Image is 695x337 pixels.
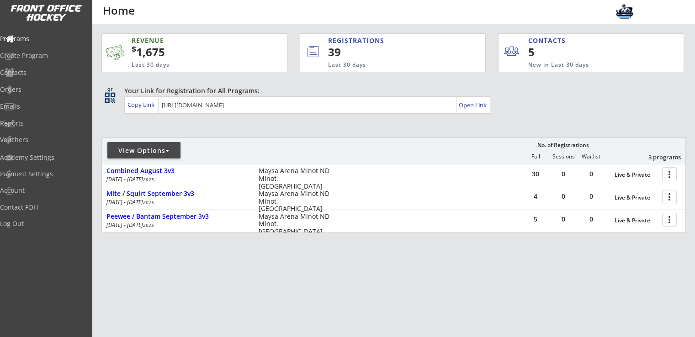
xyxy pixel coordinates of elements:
em: 2025 [143,176,154,183]
div: Full [522,153,549,160]
div: Last 30 days [328,61,448,69]
div: 0 [550,193,577,200]
div: Maysa Arena Minot ND Minot, [GEOGRAPHIC_DATA] [259,213,330,236]
div: [DATE] - [DATE] [106,200,246,205]
div: 4 [522,193,549,200]
div: Maysa Arena Minot ND Minot, [GEOGRAPHIC_DATA] [259,167,330,190]
div: [DATE] - [DATE] [106,222,246,228]
div: REGISTRATIONS [328,36,444,45]
div: 3 programs [633,153,681,161]
div: 30 [522,171,549,177]
div: Open Link [459,101,488,109]
div: 0 [578,193,605,200]
div: 0 [578,216,605,222]
div: Live & Private [615,195,658,201]
button: more_vert [662,167,677,181]
div: 0 [550,171,577,177]
div: Live & Private [615,172,658,178]
div: 1,675 [132,44,258,60]
div: 0 [550,216,577,222]
div: Copy Link [127,100,156,109]
div: 39 [328,44,455,60]
div: New in Last 30 days [528,61,641,69]
div: Combined August 3v3 [106,167,249,175]
sup: $ [132,43,136,54]
div: Live & Private [615,217,658,224]
div: Sessions [550,153,577,160]
div: View Options [107,146,180,155]
div: 0 [578,171,605,177]
div: Peewee / Bantam September 3v3 [106,213,249,221]
div: Your Link for Registration for All Programs: [124,86,658,95]
div: Last 30 days [132,61,244,69]
em: 2025 [143,222,154,228]
button: more_vert [662,190,677,204]
div: 5 [522,216,549,222]
button: qr_code [103,91,117,105]
button: more_vert [662,213,677,227]
div: [DATE] - [DATE] [106,177,246,182]
a: Open Link [459,99,488,111]
div: Waitlist [577,153,605,160]
div: Mite / Squirt September 3v3 [106,190,249,198]
div: CONTACTS [528,36,570,45]
div: qr [104,86,115,92]
div: 5 [528,44,584,60]
div: REVENUE [132,36,244,45]
div: Maysa Arena Minot ND Minot, [GEOGRAPHIC_DATA] [259,190,330,213]
em: 2025 [143,199,154,205]
div: No. of Registrations [535,142,591,148]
